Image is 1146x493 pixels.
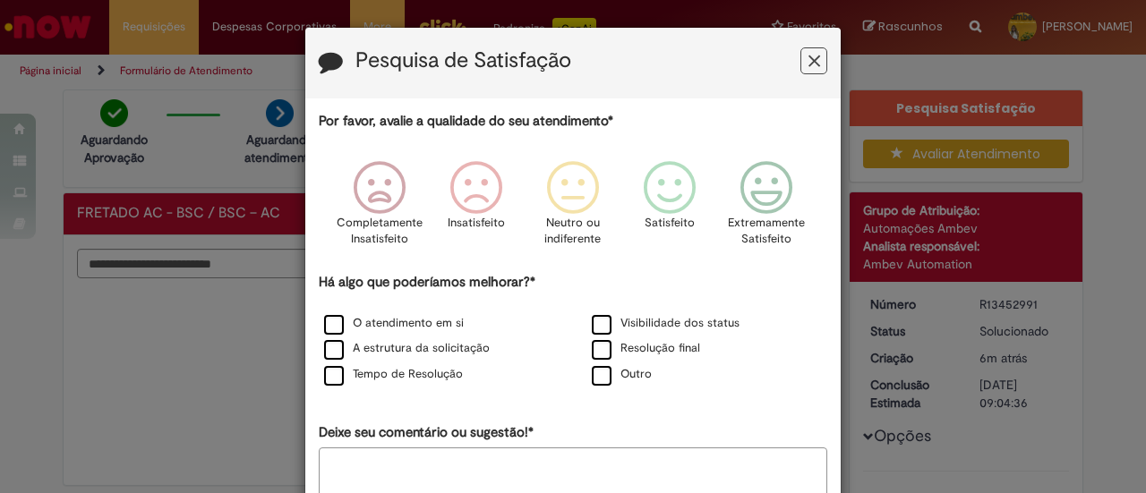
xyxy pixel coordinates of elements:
div: Neutro ou indiferente [527,148,619,270]
p: Neutro ou indiferente [541,215,605,248]
label: Visibilidade dos status [592,315,740,332]
label: Pesquisa de Satisfação [355,49,571,72]
label: A estrutura da solicitação [324,340,490,357]
div: Extremamente Satisfeito [721,148,812,270]
label: Tempo de Resolução [324,366,463,383]
div: Insatisfeito [431,148,522,270]
p: Completamente Insatisfeito [337,215,423,248]
label: Deixe seu comentário ou sugestão!* [319,423,534,442]
label: O atendimento em si [324,315,464,332]
div: Há algo que poderíamos melhorar?* [319,273,827,388]
p: Extremamente Satisfeito [728,215,805,248]
label: Resolução final [592,340,700,357]
label: Outro [592,366,652,383]
p: Satisfeito [645,215,695,232]
div: Completamente Insatisfeito [333,148,424,270]
p: Insatisfeito [448,215,505,232]
label: Por favor, avalie a qualidade do seu atendimento* [319,112,613,131]
div: Satisfeito [624,148,715,270]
